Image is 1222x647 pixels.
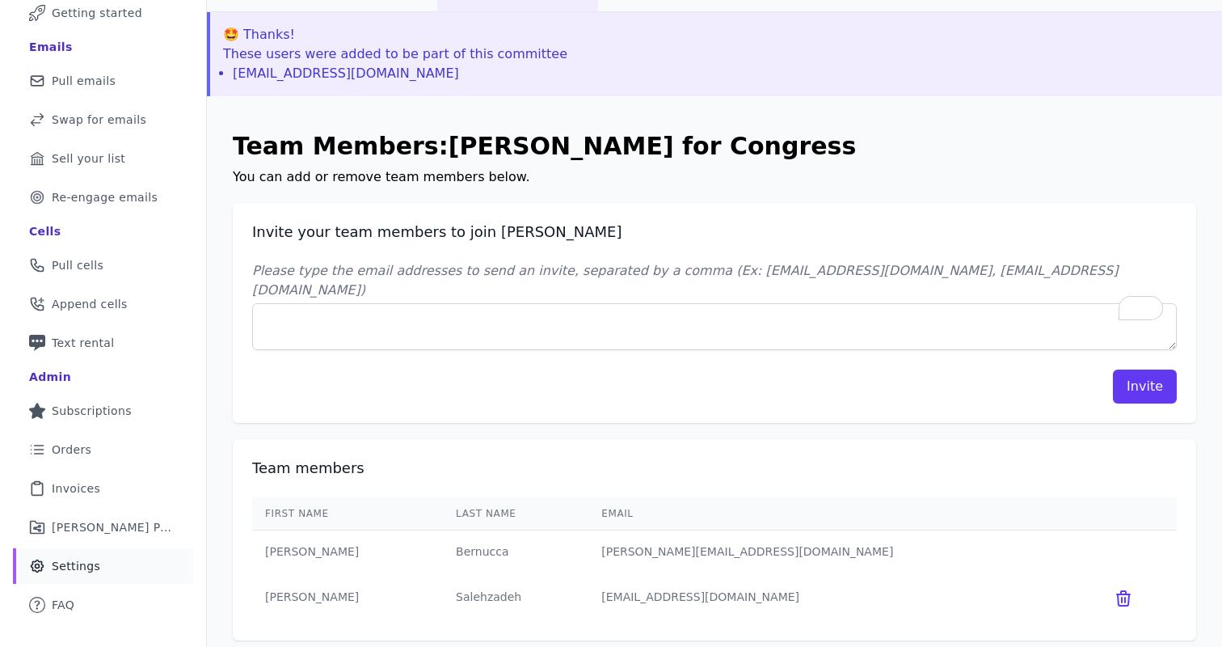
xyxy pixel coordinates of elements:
a: Append cells [13,286,193,322]
a: Pull emails [13,63,193,99]
span: Subscriptions [52,403,132,419]
th: Email [588,497,1094,531]
button: Invite [1113,370,1177,404]
a: Sell your list [13,141,193,176]
span: Pull emails [52,73,116,89]
a: Invoices [13,471,193,506]
p: You can add or remove team members below. [233,167,1196,187]
a: Re-engage emails [13,180,193,215]
span: Invoices [52,480,100,497]
a: Text rental [13,325,193,361]
textarea: To enrich screen reader interactions, please activate Accessibility in Grammarly extension settings [252,303,1177,350]
span: [PERSON_NAME] Performance [52,519,174,535]
li: [EMAIL_ADDRESS][DOMAIN_NAME] [233,64,1209,83]
a: Settings [13,548,193,584]
a: [PERSON_NAME] Performance [13,510,193,545]
a: Orders [13,432,193,467]
h2: Invite your team members to join [PERSON_NAME] [252,222,1177,242]
div: Emails [29,39,73,55]
span: Orders [52,442,91,458]
span: Settings [52,558,100,574]
h1: Team Members: [PERSON_NAME] for Congress [233,132,1196,161]
p: 🤩 Thanks! These users were added to be part of this committee [223,25,1209,83]
h2: Team members [252,459,1177,478]
th: First Name [252,497,443,531]
td: Bernucca [443,531,588,573]
span: Pull cells [52,257,103,273]
td: [PERSON_NAME][EMAIL_ADDRESS][DOMAIN_NAME] [588,531,1094,573]
td: [PERSON_NAME] [252,573,443,621]
td: Salehzadeh [443,573,588,621]
td: [PERSON_NAME] [252,531,443,573]
span: Append cells [52,296,128,312]
span: Text rental [52,335,115,351]
a: Pull cells [13,247,193,283]
td: [EMAIL_ADDRESS][DOMAIN_NAME] [588,573,1094,621]
span: Re-engage emails [52,189,158,205]
a: Swap for emails [13,102,193,137]
span: Getting started [52,5,142,21]
span: Sell your list [52,150,125,167]
span: Swap for emails [52,112,146,128]
label: Please type the email addresses to send an invite, separated by a comma (Ex: [EMAIL_ADDRESS][DOMA... [252,261,1177,300]
a: Subscriptions [13,393,193,429]
div: Cells [29,223,61,239]
a: FAQ [13,587,193,623]
th: Last Name [443,497,588,531]
span: FAQ [52,597,74,613]
div: Admin [29,369,71,385]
